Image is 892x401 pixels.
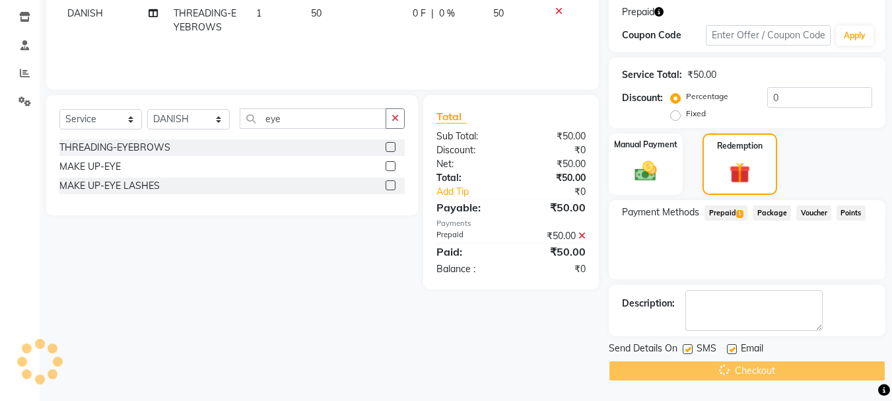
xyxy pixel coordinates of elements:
button: Apply [836,26,874,46]
div: ₹0 [511,262,596,276]
span: 50 [311,7,322,19]
span: Total [436,110,467,124]
div: Prepaid [427,229,511,243]
div: ₹50.00 [511,129,596,143]
div: ₹50.00 [511,171,596,185]
div: Payable: [427,200,511,215]
div: Paid: [427,244,511,260]
div: ₹0 [511,143,596,157]
div: MAKE UP-EYE [59,160,121,174]
input: Search or Scan [240,108,386,129]
div: ₹50.00 [511,157,596,171]
img: _gift.svg [723,160,757,186]
div: ₹50.00 [511,200,596,215]
span: Voucher [796,205,831,221]
div: Payments [436,218,586,229]
span: Package [753,205,791,221]
span: 0 F [413,7,426,20]
span: Points [837,205,866,221]
img: _cash.svg [628,159,664,184]
span: 1 [256,7,261,19]
span: Payment Methods [622,205,699,219]
span: Send Details On [609,342,677,358]
span: 50 [493,7,504,19]
span: DANISH [67,7,103,19]
div: Coupon Code [622,28,705,42]
span: SMS [697,342,716,358]
div: Total: [427,171,511,185]
div: ₹0 [526,185,596,199]
div: ₹50.00 [511,229,596,243]
div: ₹50.00 [687,68,716,82]
span: Prepaid [704,205,747,221]
div: THREADING-EYEBROWS [59,141,170,155]
span: Prepaid [622,5,654,19]
span: 0 % [439,7,455,20]
div: ₹50.00 [511,244,596,260]
div: Sub Total: [427,129,511,143]
div: Net: [427,157,511,171]
span: THREADING-EYEBROWS [174,7,236,33]
input: Enter Offer / Coupon Code [706,25,831,46]
label: Manual Payment [614,139,677,151]
div: Balance : [427,262,511,276]
div: Service Total: [622,68,682,82]
label: Redemption [717,140,763,152]
span: 1 [736,210,743,218]
div: MAKE UP-EYE LASHES [59,179,160,193]
div: Description: [622,297,675,310]
div: Discount: [622,91,663,105]
div: Discount: [427,143,511,157]
span: | [431,7,434,20]
label: Fixed [686,108,706,120]
label: Percentage [686,91,728,102]
span: Email [741,342,763,358]
a: Add Tip [427,185,525,199]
